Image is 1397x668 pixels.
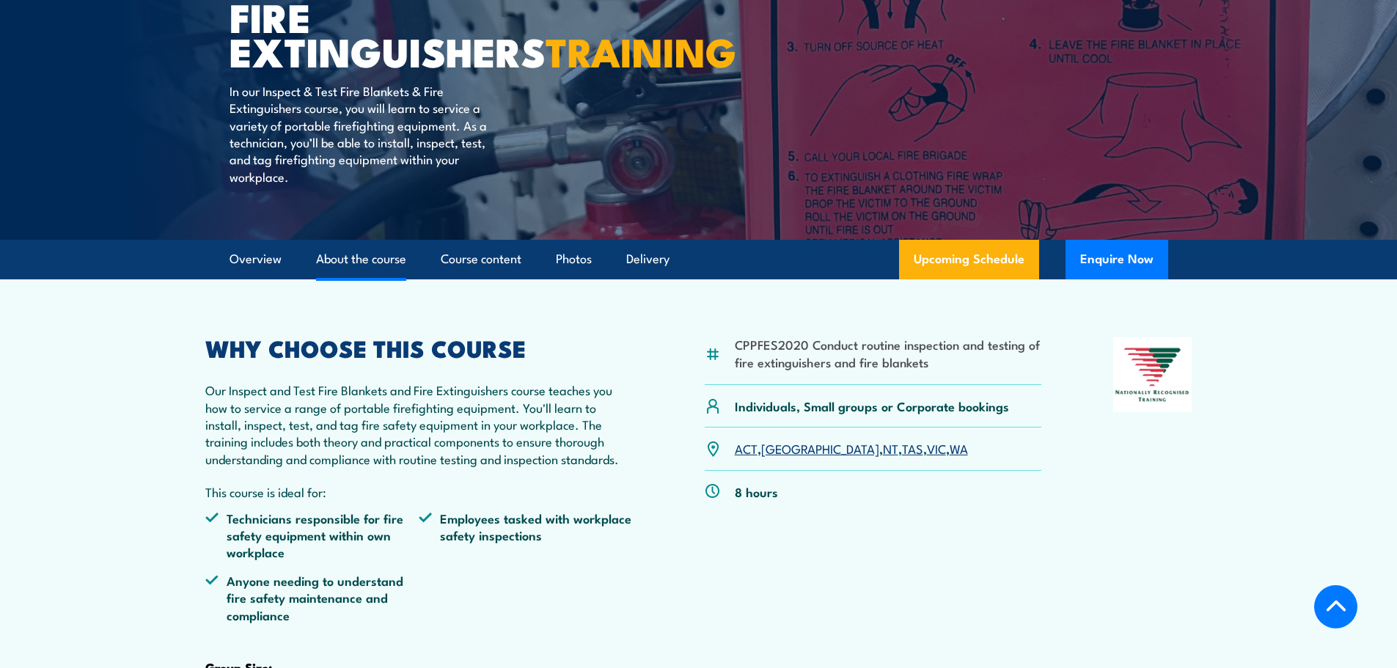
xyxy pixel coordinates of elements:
[902,439,923,457] a: TAS
[735,440,968,457] p: , , , , ,
[556,240,592,279] a: Photos
[899,240,1039,279] a: Upcoming Schedule
[626,240,670,279] a: Delivery
[735,483,778,500] p: 8 hours
[735,439,758,457] a: ACT
[316,240,406,279] a: About the course
[441,240,521,279] a: Course content
[927,439,946,457] a: VIC
[883,439,898,457] a: NT
[205,337,634,358] h2: WHY CHOOSE THIS COURSE
[735,397,1009,414] p: Individuals, Small groups or Corporate bookings
[205,483,634,500] p: This course is ideal for:
[205,510,419,561] li: Technicians responsible for fire safety equipment within own workplace
[1113,337,1192,412] img: Nationally Recognised Training logo.
[546,20,736,81] strong: TRAINING
[205,381,634,467] p: Our Inspect and Test Fire Blankets and Fire Extinguishers course teaches you how to service a ran...
[230,240,282,279] a: Overview
[950,439,968,457] a: WA
[230,82,497,185] p: In our Inspect & Test Fire Blankets & Fire Extinguishers course, you will learn to service a vari...
[419,510,633,561] li: Employees tasked with workplace safety inspections
[761,439,879,457] a: [GEOGRAPHIC_DATA]
[1066,240,1168,279] button: Enquire Now
[205,572,419,623] li: Anyone needing to understand fire safety maintenance and compliance
[735,336,1042,370] li: CPPFES2020 Conduct routine inspection and testing of fire extinguishers and fire blankets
